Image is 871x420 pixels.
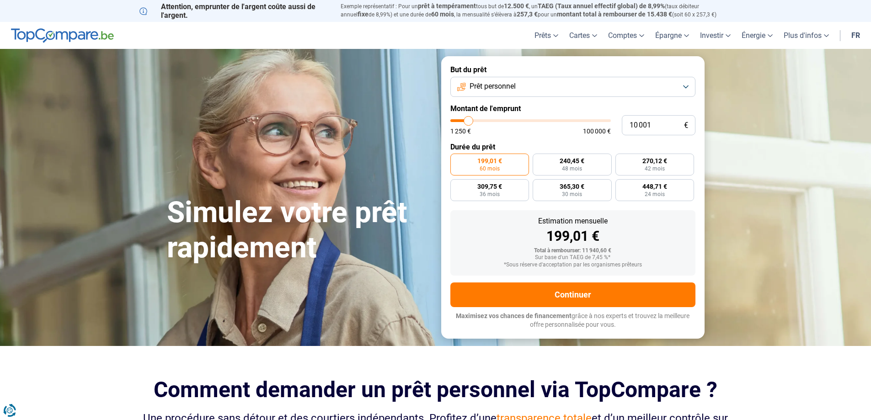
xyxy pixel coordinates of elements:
[450,312,695,330] p: grâce à nos experts et trouvez la meilleure offre personnalisée pour vous.
[458,255,688,261] div: Sur base d'un TAEG de 7,45 %*
[477,158,502,164] span: 199,01 €
[450,143,695,151] label: Durée du prêt
[139,2,330,20] p: Attention, emprunter de l'argent coûte aussi de l'argent.
[450,65,695,74] label: But du prêt
[11,28,114,43] img: TopCompare
[778,22,834,49] a: Plus d'infos
[517,11,538,18] span: 257,3 €
[450,104,695,113] label: Montant de l'emprunt
[167,195,430,266] h1: Simulez votre prêt rapidement
[562,191,582,197] span: 30 mois
[560,158,584,164] span: 240,45 €
[560,183,584,190] span: 365,30 €
[736,22,778,49] a: Énergie
[456,312,572,319] span: Maximisez vos chances de financement
[450,128,471,134] span: 1 250 €
[603,22,650,49] a: Comptes
[562,166,582,171] span: 48 mois
[139,377,732,402] h2: Comment demander un prêt personnel via TopCompare ?
[529,22,564,49] a: Prêts
[645,191,665,197] span: 24 mois
[358,11,369,18] span: fixe
[458,262,688,268] div: *Sous réserve d'acceptation par les organismes prêteurs
[642,183,667,190] span: 448,71 €
[695,22,736,49] a: Investir
[458,229,688,243] div: 199,01 €
[564,22,603,49] a: Cartes
[583,128,611,134] span: 100 000 €
[450,282,695,307] button: Continuer
[642,158,667,164] span: 270,12 €
[458,218,688,225] div: Estimation mensuelle
[846,22,866,49] a: fr
[418,2,476,10] span: prêt à tempérament
[480,166,500,171] span: 60 mois
[557,11,672,18] span: montant total à rembourser de 15.438 €
[645,166,665,171] span: 42 mois
[538,2,665,10] span: TAEG (Taux annuel effectif global) de 8,99%
[470,81,516,91] span: Prêt personnel
[458,248,688,254] div: Total à rembourser: 11 940,60 €
[341,2,732,19] p: Exemple représentatif : Pour un tous but de , un (taux débiteur annuel de 8,99%) et une durée de ...
[431,11,454,18] span: 60 mois
[450,77,695,97] button: Prêt personnel
[480,191,500,197] span: 36 mois
[477,183,502,190] span: 309,75 €
[650,22,695,49] a: Épargne
[684,122,688,129] span: €
[504,2,529,10] span: 12.500 €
